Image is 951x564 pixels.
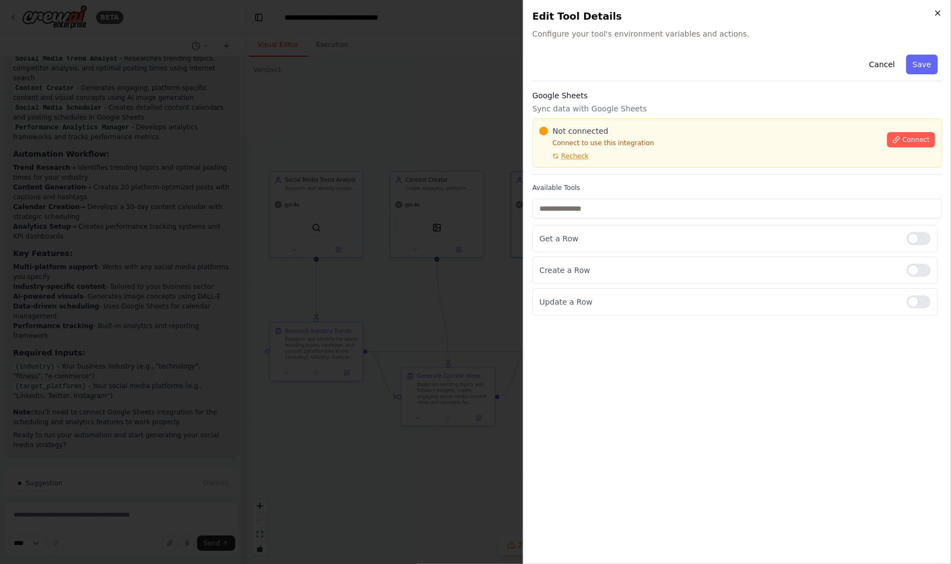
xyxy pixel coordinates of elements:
h2: Edit Tool Details [532,9,942,24]
span: Configure your tool's environment variables and actions. [532,28,942,39]
span: Recheck [561,152,589,161]
label: Available Tools [532,183,942,192]
p: Update a Row [539,296,898,307]
p: Connect to use this integration [539,139,881,147]
button: Save [906,55,938,74]
h3: Google Sheets [532,90,942,101]
span: Connect [902,135,930,144]
button: Connect [887,132,935,147]
p: Create a Row [539,265,898,276]
p: Sync data with Google Sheets [532,103,942,114]
span: Not connected [552,126,608,136]
p: Get a Row [539,233,898,244]
button: Cancel [863,55,901,74]
button: Recheck [539,152,589,161]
